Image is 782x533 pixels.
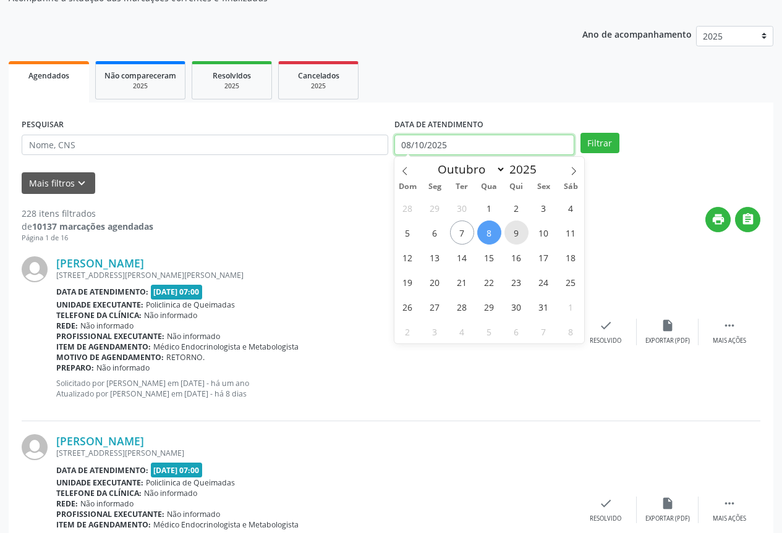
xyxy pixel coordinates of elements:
[645,337,690,345] div: Exportar (PDF)
[56,477,143,488] b: Unidade executante:
[532,220,556,245] span: Outubro 10, 2025
[723,319,736,332] i: 
[56,352,164,363] b: Motivo de agendamento:
[56,488,142,498] b: Telefone da clínica:
[423,220,447,245] span: Outubro 6, 2025
[448,183,475,191] span: Ter
[32,220,153,232] strong: 10137 marcações agendadas
[504,295,529,319] span: Outubro 30, 2025
[432,161,506,178] select: Month
[705,207,731,232] button: print
[712,212,725,226] i: print
[559,220,583,245] span: Outubro 11, 2025
[423,295,447,319] span: Outubro 27, 2025
[394,115,483,135] label: DATA DE ATENDIMENTO
[396,196,420,220] span: Setembro 28, 2025
[423,245,447,269] span: Outubro 13, 2025
[56,342,151,352] b: Item de agendamento:
[56,509,164,519] b: Profissional executante:
[423,196,447,220] span: Setembro 29, 2025
[75,177,88,190] i: keyboard_arrow_down
[590,514,621,523] div: Resolvido
[144,488,197,498] span: Não informado
[532,196,556,220] span: Outubro 3, 2025
[450,220,474,245] span: Outubro 7, 2025
[22,172,95,194] button: Mais filtroskeyboard_arrow_down
[22,220,153,233] div: de
[559,319,583,343] span: Novembro 8, 2025
[504,220,529,245] span: Outubro 9, 2025
[56,287,148,297] b: Data de atendimento:
[532,295,556,319] span: Outubro 31, 2025
[56,519,151,530] b: Item de agendamento:
[166,352,205,363] span: RETORNO.
[201,82,263,91] div: 2025
[56,256,144,270] a: [PERSON_NAME]
[661,497,674,510] i: insert_drive_file
[599,497,613,510] i: check
[287,82,349,91] div: 2025
[213,70,251,81] span: Resolvidos
[146,300,235,310] span: Policlinica de Queimadas
[394,135,574,156] input: Selecione um intervalo
[713,514,746,523] div: Mais ações
[450,319,474,343] span: Novembro 4, 2025
[450,196,474,220] span: Setembro 30, 2025
[396,245,420,269] span: Outubro 12, 2025
[56,363,94,373] b: Preparo:
[477,319,501,343] span: Novembro 5, 2025
[530,183,557,191] span: Sex
[504,196,529,220] span: Outubro 2, 2025
[151,463,203,477] span: [DATE] 07:00
[56,498,78,509] b: Rede:
[153,519,299,530] span: Médico Endocrinologista e Metabologista
[396,319,420,343] span: Novembro 2, 2025
[477,196,501,220] span: Outubro 1, 2025
[741,212,755,226] i: 
[450,245,474,269] span: Outubro 14, 2025
[394,183,422,191] span: Dom
[559,295,583,319] span: Novembro 1, 2025
[22,207,153,220] div: 228 itens filtrados
[396,270,420,294] span: Outubro 19, 2025
[559,270,583,294] span: Outubro 25, 2025
[477,270,501,294] span: Outubro 22, 2025
[56,310,142,321] b: Telefone da clínica:
[661,319,674,332] i: insert_drive_file
[532,319,556,343] span: Novembro 7, 2025
[475,183,503,191] span: Qua
[146,477,235,488] span: Policlinica de Queimadas
[557,183,584,191] span: Sáb
[56,270,575,280] div: [STREET_ADDRESS][PERSON_NAME][PERSON_NAME]
[423,270,447,294] span: Outubro 20, 2025
[80,498,134,509] span: Não informado
[532,245,556,269] span: Outubro 17, 2025
[590,337,621,345] div: Resolvido
[56,321,78,331] b: Rede:
[56,448,575,458] div: [STREET_ADDRESS][PERSON_NAME]
[713,337,746,345] div: Mais ações
[167,331,220,342] span: Não informado
[477,295,501,319] span: Outubro 29, 2025
[582,26,692,41] p: Ano de acompanhamento
[104,82,176,91] div: 2025
[450,270,474,294] span: Outubro 21, 2025
[22,135,388,156] input: Nome, CNS
[599,319,613,332] i: check
[28,70,69,81] span: Agendados
[559,196,583,220] span: Outubro 4, 2025
[396,295,420,319] span: Outubro 26, 2025
[396,220,420,245] span: Outubro 5, 2025
[80,321,134,331] span: Não informado
[450,295,474,319] span: Outubro 28, 2025
[22,115,64,135] label: PESQUISAR
[144,310,197,321] span: Não informado
[503,183,530,191] span: Qui
[580,133,619,154] button: Filtrar
[423,319,447,343] span: Novembro 3, 2025
[477,220,501,245] span: Outubro 8, 2025
[723,497,736,510] i: 
[504,270,529,294] span: Outubro 23, 2025
[56,465,148,476] b: Data de atendimento:
[504,245,529,269] span: Outubro 16, 2025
